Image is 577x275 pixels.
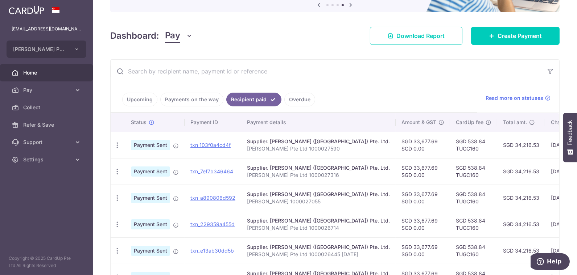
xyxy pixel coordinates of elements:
[131,246,170,256] span: Payment Sent
[531,253,570,271] iframe: Opens a widget where you can find more information
[396,211,450,237] td: SGD 33,677.69 SGD 0.00
[450,185,497,211] td: SGD 538.84 TUGC160
[450,158,497,185] td: SGD 538.84 TUGC160
[247,217,390,224] div: Supplier. [PERSON_NAME] ([GEOGRAPHIC_DATA]) Pte. Ltd.
[563,113,577,162] button: Feedback - Show survey
[247,198,390,205] p: [PERSON_NAME] 1000027055
[247,145,390,152] p: [PERSON_NAME] Pte Ltd 1000027590
[241,113,396,132] th: Payment details
[13,46,67,53] span: [PERSON_NAME] PTE. LTD.
[247,251,390,258] p: [PERSON_NAME] Pte Ltd 1000026445 [DATE]
[486,94,543,102] span: Read more on statuses
[23,69,71,76] span: Home
[7,41,86,58] button: [PERSON_NAME] PTE. LTD.
[471,27,560,45] a: Create Payment
[401,119,436,126] span: Amount & GST
[165,29,193,43] button: Pay
[131,193,170,203] span: Payment Sent
[567,120,573,145] span: Feedback
[396,185,450,211] td: SGD 33,677.69 SGD 0.00
[396,31,445,40] span: Download Report
[131,219,170,229] span: Payment Sent
[396,132,450,158] td: SGD 33,677.69 SGD 0.00
[12,25,81,33] p: [EMAIL_ADDRESS][DOMAIN_NAME]
[396,158,450,185] td: SGD 33,677.69 SGD 0.00
[122,93,157,106] a: Upcoming
[503,119,527,126] span: Total amt.
[131,119,147,126] span: Status
[497,211,545,237] td: SGD 34,216.53
[497,158,545,185] td: SGD 34,216.53
[190,168,233,174] a: txn_7ef7b346464
[190,142,231,148] a: txn_103f0a4cd4f
[131,140,170,150] span: Payment Sent
[190,195,235,201] a: txn_a890806d592
[247,224,390,232] p: [PERSON_NAME] Pte Ltd 1000026714
[23,156,71,163] span: Settings
[111,60,542,83] input: Search by recipient name, payment id or reference
[131,166,170,177] span: Payment Sent
[226,93,281,106] a: Recipient paid
[247,172,390,179] p: [PERSON_NAME] Pte Ltd 1000027316
[9,6,44,14] img: CardUp
[456,119,483,126] span: CardUp fee
[247,164,390,172] div: Supplier. [PERSON_NAME] ([GEOGRAPHIC_DATA]) Pte. Ltd.
[497,185,545,211] td: SGD 34,216.53
[498,31,542,40] span: Create Payment
[450,237,497,264] td: SGD 538.84 TUGC160
[396,237,450,264] td: SGD 33,677.69 SGD 0.00
[23,121,71,128] span: Refer & Save
[247,138,390,145] div: Supplier. [PERSON_NAME] ([GEOGRAPHIC_DATA]) Pte. Ltd.
[486,94,551,102] a: Read more on statuses
[247,191,390,198] div: Supplier. [PERSON_NAME] ([GEOGRAPHIC_DATA]) Pte. Ltd.
[284,93,315,106] a: Overdue
[497,132,545,158] td: SGD 34,216.53
[23,139,71,146] span: Support
[370,27,462,45] a: Download Report
[247,244,390,251] div: Supplier. [PERSON_NAME] ([GEOGRAPHIC_DATA]) Pte. Ltd.
[190,221,235,227] a: txn_229359a455d
[497,237,545,264] td: SGD 34,216.53
[110,29,159,42] h4: Dashboard:
[190,247,234,254] a: txn_e13ab30dd5b
[450,211,497,237] td: SGD 538.84 TUGC160
[185,113,241,132] th: Payment ID
[450,132,497,158] td: SGD 538.84 TUGC160
[23,104,71,111] span: Collect
[23,86,71,94] span: Pay
[160,93,223,106] a: Payments on the way
[165,29,180,43] span: Pay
